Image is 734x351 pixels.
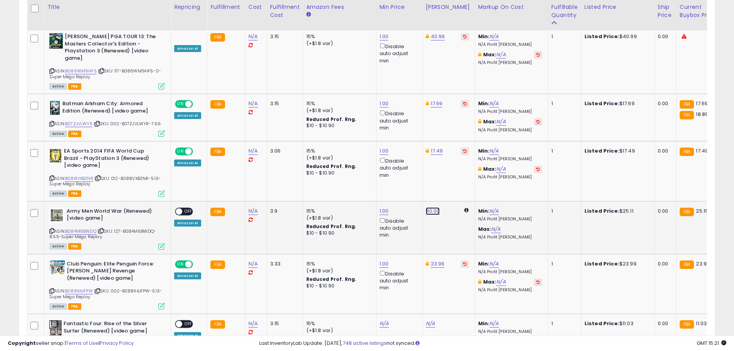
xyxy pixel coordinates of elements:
[478,207,490,215] b: Min:
[496,118,506,126] a: N/A
[65,175,93,182] a: B088VXBZNR
[49,100,60,116] img: 51Tm54UCTwL._SL40_.jpg
[380,100,389,107] a: 1.00
[174,45,201,52] div: Amazon AI
[551,320,575,327] div: 1
[192,148,204,155] span: OFF
[49,260,165,309] div: ASIN:
[483,51,497,58] b: Max:
[585,207,620,215] b: Listed Price:
[380,147,389,155] a: 1.00
[68,303,81,310] span: FBA
[210,100,225,109] small: FBA
[696,100,708,107] span: 17.69
[696,207,707,215] span: 25.11
[585,208,648,215] div: $25.11
[585,3,651,11] div: Listed Price
[306,155,370,161] div: (+$1.8 var)
[67,208,160,224] b: Army Men World War (Renewed) [video game]
[478,109,542,114] p: N/A Profit [PERSON_NAME]
[680,320,694,329] small: FBA
[551,260,575,267] div: 1
[380,156,417,179] div: Disable auto adjust min
[478,217,542,222] p: N/A Profit [PERSON_NAME]
[380,260,389,268] a: 1.00
[585,320,648,327] div: $11.03
[478,3,545,11] div: Markup on Cost
[380,320,389,327] a: N/A
[478,60,542,65] p: N/A Profit [PERSON_NAME]
[270,260,297,267] div: 3.33
[585,260,620,267] b: Listed Price:
[551,3,578,19] div: Fulfillable Quantity
[478,128,542,133] p: N/A Profit [PERSON_NAME]
[64,148,158,171] b: EA Sports 2014 FIFA World Cup Brazil - PlayStation 3 (Renewed) [video game]
[551,148,575,155] div: 1
[658,208,670,215] div: 0.00
[478,225,492,233] b: Max:
[431,100,443,107] a: 17.69
[585,100,620,107] b: Listed Price:
[49,208,165,249] div: ASIN:
[68,243,81,250] span: FBA
[270,100,297,107] div: 3.15
[306,3,373,11] div: Amazon Fees
[49,68,161,79] span: | SKU: 117-B086WM9HF5-0-Super Mega Replay
[431,33,445,40] a: 40.99
[478,320,490,327] b: Min:
[68,83,81,90] span: FBA
[380,33,389,40] a: 1.00
[306,107,370,114] div: (+$1.8 var)
[306,208,370,215] div: 15%
[696,111,708,118] span: 18.89
[478,235,542,240] p: N/A Profit [PERSON_NAME]
[68,190,81,197] span: FBA
[585,260,648,267] div: $23.99
[210,3,242,11] div: Fulfillment
[478,156,542,162] p: N/A Profit [PERSON_NAME]
[270,33,297,40] div: 3.15
[680,100,694,109] small: FBA
[249,100,258,107] a: N/A
[697,339,726,347] span: 2025-09-9 15:21 GMT
[306,267,370,274] div: (+$1.8 var)
[431,147,443,155] a: 17.49
[658,320,670,327] div: 0.00
[306,320,370,327] div: 15%
[49,33,63,49] img: 51r6RkHZhYL._SL40_.jpg
[65,121,92,127] a: B07ZJVLWYR
[551,208,575,215] div: 1
[380,3,419,11] div: Min Price
[65,228,96,235] a: B084M6BWDQ
[658,148,670,155] div: 0.00
[658,3,673,19] div: Ship Price
[483,118,497,125] b: Max:
[489,147,499,155] a: N/A
[192,261,204,267] span: OFF
[249,33,258,40] a: N/A
[270,3,300,19] div: Fulfillment Cost
[8,339,36,347] strong: Copyright
[306,100,370,107] div: 15%
[249,320,258,327] a: N/A
[306,33,370,40] div: 15%
[182,208,195,215] span: OFF
[65,288,93,294] a: B088X4JFPW
[67,260,160,284] b: Club Penguin: Elite Penguin Force: [PERSON_NAME] Revenge (Renewed) [video game]
[49,303,67,310] span: All listings currently available for purchase on Amazon
[306,163,357,170] b: Reduced Prof. Rng.
[259,340,726,347] div: Last InventoryLab Update: [DATE], not synced.
[49,83,67,90] span: All listings currently available for purchase on Amazon
[489,320,499,327] a: N/A
[585,147,620,155] b: Listed Price:
[551,33,575,40] div: 1
[478,260,490,267] b: Min:
[380,207,389,215] a: 1.00
[49,320,62,336] img: 51ny1lWzdwL._SL40_.jpg
[249,147,258,155] a: N/A
[65,33,158,64] b: [PERSON_NAME] PGA TOUR 13: The Masters Collector's Edition - Playstation 3 (Renewed) [video game]
[585,148,648,155] div: $17.49
[49,148,62,163] img: 51EfigkarsL._SL40_.jpg
[380,269,417,292] div: Disable auto adjust min
[210,208,225,216] small: FBA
